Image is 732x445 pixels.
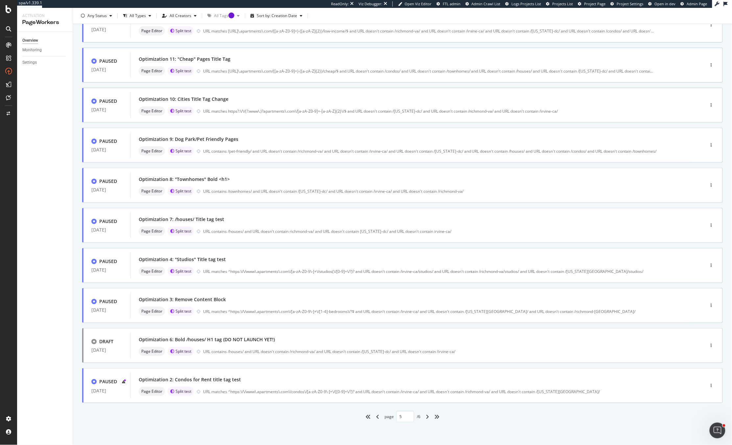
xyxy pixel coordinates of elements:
div: URL contains /pet-friendly/ and URL doesn't contain /richmond-va/ and URL doesn't contain /irvine... [203,148,677,154]
span: Page Editor [141,389,162,393]
div: Optimization 11: "Cheap" Pages Title Tag [139,56,230,62]
div: brand label [168,106,194,116]
div: neutral label [139,187,165,196]
div: neutral label [139,26,165,35]
div: Sort by: Creation Date [257,14,297,18]
div: PAUSED [99,138,117,145]
div: DRAFT [99,338,113,345]
span: Page Editor [141,109,162,113]
div: brand label [168,307,194,316]
span: Page Editor [141,269,162,273]
div: [DATE] [91,388,123,393]
div: Optimization 10: Cities Title Tag Change [139,96,228,102]
div: brand label [168,387,194,396]
span: Page Editor [141,69,162,73]
div: Overview [22,37,38,44]
div: Any Status [87,14,107,18]
div: page / 6 [385,411,420,422]
div: PAUSED [99,58,117,64]
div: brand label [168,26,194,35]
button: Any Status [78,11,115,21]
div: brand label [168,146,194,156]
div: PageWorkers [22,19,67,26]
a: Overview [22,37,68,44]
a: Admin Page [681,1,707,7]
a: Project Page [578,1,606,7]
a: Monitoring [22,47,68,54]
div: URL matches [URL]\.apartments\.com/([a-zA-Z0-9]+)-([a-zA-Z]{2})/cheap/$ and URL doesn't contain /... [203,68,653,74]
div: Optimization 3: Remove Content Block [139,296,226,303]
button: All Types [120,11,154,21]
div: brand label [168,267,194,276]
div: angles-right [432,412,442,422]
div: URL matches https?:\/\/(?:www\.)?apartments\.com\/[a-zA-Z0-9]+-[a-zA-Z]{2}\/$ and URL doesn't con... [203,108,677,114]
div: URL matches ^https:\/\/www\.apartments\.com\/[a-zA-Z0-9\-]+\/[1-4]-bedrooms\/?$ and URL doesn't c... [203,309,677,314]
div: brand label [168,66,194,76]
div: neutral label [139,387,165,396]
span: Page Editor [141,149,162,153]
span: Split test [176,109,191,113]
a: FTL admin [437,1,460,7]
div: PAUSED [99,178,117,185]
span: Split test [176,309,191,313]
span: Split test [176,149,191,153]
div: URL matches [URL]\.apartments\.com/([a-zA-Z0-9]+)-([a-zA-Z]{2})/low-income/$ and URL doesn't cont... [203,28,654,34]
div: neutral label [139,66,165,76]
div: URL contains /townhomes/ and URL doesn't contain /[US_STATE]-dc/ and URL doesn't contain /irvine-... [203,189,677,194]
div: Viz Debugger: [359,1,382,7]
span: Projects List [553,1,573,6]
div: All Tags [214,14,234,18]
iframe: Intercom live chat [710,423,725,438]
span: Admin Crawl List [472,1,501,6]
span: Split test [176,349,191,353]
span: Page Editor [141,29,162,33]
div: neutral label [139,227,165,236]
div: Optimization 4: "Studios" Title tag test [139,256,226,263]
span: Page Editor [141,229,162,233]
span: Split test [176,29,191,33]
div: neutral label [139,347,165,356]
a: Open in dev [649,1,676,7]
div: angles-left [363,412,373,422]
div: PAUSED [99,378,117,385]
div: Optimization 2: Condos for Rent title tag test [139,376,241,383]
div: Monitoring [22,47,42,54]
div: URL contains /houses/ and URL doesn't contain /richmond-va/ and URL doesn't contain /[US_STATE]-d... [203,349,677,354]
div: brand label [168,347,194,356]
div: [DATE] [91,27,123,32]
div: [DATE] [91,307,123,313]
span: Split test [176,389,191,393]
a: Logs Projects List [506,1,541,7]
div: ReadOnly: [331,1,349,7]
span: Logs Projects List [512,1,541,6]
span: Split test [176,69,191,73]
a: Admin Crawl List [465,1,501,7]
div: neutral label [139,307,165,316]
div: neutral label [139,267,165,276]
a: Settings [22,59,68,66]
div: [DATE] [91,267,123,273]
div: [DATE] [91,107,123,112]
div: URL matches ^https:\/\/www\.apartments\.com\/condos\/[a-zA-Z0-9\-]+\/([0-9]+\/?)? and URL doesn't... [203,389,677,394]
div: Optimization 7: /houses/ Title tag test [139,216,224,223]
span: Page Editor [141,309,162,313]
div: URL contains /houses/ and URL doesn't contain richmond-va/ and URL doesn't contain [US_STATE]-dc/... [203,229,677,234]
span: Split test [176,269,191,273]
div: [DATE] [91,67,123,72]
div: neutral label [139,146,165,156]
span: Open in dev [655,1,676,6]
a: Projects List [546,1,573,7]
span: FTL admin [443,1,460,6]
div: PAUSED [99,98,117,104]
div: [DATE] [91,187,123,192]
div: Optimization 8: "Townhomes" Bold <h1> [139,176,230,183]
div: PAUSED [99,218,117,225]
div: neutral label [139,106,165,116]
span: Split test [176,189,191,193]
div: All Types [130,14,146,18]
span: Project Page [584,1,606,6]
button: All Creators [159,11,199,21]
div: All Creators [170,14,191,18]
span: Admin Page [687,1,707,6]
span: ... [651,28,654,34]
